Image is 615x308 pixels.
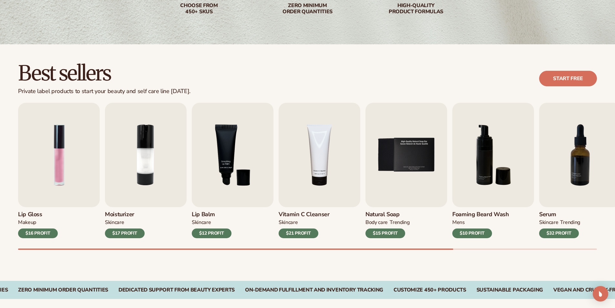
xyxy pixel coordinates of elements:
div: $12 PROFIT [192,228,231,238]
div: SKINCARE [192,219,211,226]
a: Start free [539,71,597,86]
div: SKINCARE [539,219,558,226]
a: 5 / 9 [365,103,447,238]
div: $21 PROFIT [279,228,318,238]
h3: Vitamin C Cleanser [279,211,330,218]
h3: Lip Balm [192,211,231,218]
div: Zero minimum order quantities [266,3,349,15]
a: 1 / 9 [18,103,100,238]
div: TRENDING [390,219,409,226]
div: High-quality product formulas [375,3,457,15]
h3: Natural Soap [365,211,410,218]
div: $32 PROFIT [539,228,579,238]
h3: Serum [539,211,580,218]
div: SUSTAINABLE PACKAGING [477,287,543,293]
div: TRENDING [560,219,580,226]
div: SKINCARE [105,219,124,226]
h3: Foaming beard wash [452,211,509,218]
a: 4 / 9 [279,103,360,238]
div: $10 PROFIT [452,228,492,238]
a: 2 / 9 [105,103,187,238]
div: $17 PROFIT [105,228,145,238]
div: Zero Minimum Order QuantitieS [18,287,108,293]
div: Skincare [279,219,298,226]
div: Private label products to start your beauty and self care line [DATE]. [18,88,190,95]
div: MAKEUP [18,219,36,226]
h2: Best sellers [18,62,190,84]
div: mens [452,219,465,226]
div: On-Demand Fulfillment and Inventory Tracking [245,287,383,293]
a: 3 / 9 [192,103,273,238]
div: $15 PROFIT [365,228,405,238]
div: CUSTOMIZE 450+ PRODUCTS [394,287,466,293]
div: Choose from 450+ Skus [158,3,241,15]
div: $16 PROFIT [18,228,58,238]
h3: Lip Gloss [18,211,58,218]
div: Dedicated Support From Beauty Experts [118,287,235,293]
div: Open Intercom Messenger [593,286,608,302]
div: BODY Care [365,219,388,226]
h3: Moisturizer [105,211,145,218]
a: 6 / 9 [452,103,534,238]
